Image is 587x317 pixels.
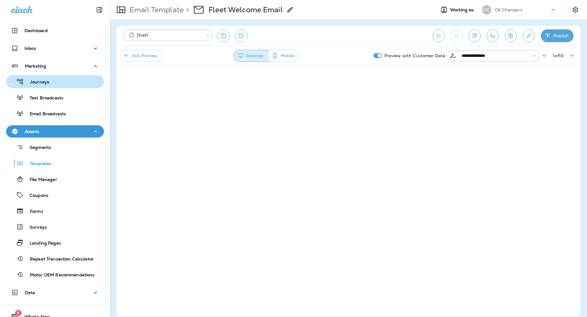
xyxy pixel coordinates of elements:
button: Edit details [523,29,535,42]
button: Assets [6,125,104,138]
button: Text Broadcasts [6,91,104,104]
div: OC [482,5,491,14]
p: File Manager [24,177,57,183]
p: Email Template [127,5,184,14]
button: Data [6,286,104,299]
p: Oil Changers [495,7,522,12]
span: 6 [15,310,21,316]
p: Surveys [24,225,47,230]
span: Working as: [450,7,476,13]
p: Fleet Welcome Email [209,5,283,14]
button: View Changelog [235,29,248,42]
p: Data [25,290,35,295]
p: Forms [24,209,43,215]
button: Motor OEM Recommendations [6,268,104,281]
button: Segments [6,141,104,154]
p: Landing Pages [24,241,61,246]
p: Inbox [24,46,36,51]
button: Previous Preview Customer [539,50,550,61]
p: Coupons [24,193,48,199]
button: Coupons [6,189,104,201]
p: Email Broadcasts [24,111,66,117]
button: Mobile [268,50,299,62]
button: Collapse Sidebar [91,4,108,16]
button: Surveys [6,220,104,233]
button: Marketing [6,60,104,72]
p: Preview with Customer Data [382,51,448,61]
button: Save [505,29,517,42]
button: Desktop [234,50,268,62]
p: > [184,5,189,14]
button: Undo [433,29,445,42]
button: Email Broadcasts [6,107,104,120]
button: Publish [541,29,574,42]
p: Marketing [25,64,46,68]
button: Dashboard [6,24,104,37]
p: Dashboard [24,28,48,33]
button: Forms [6,205,104,217]
button: Exit Preview [120,50,162,62]
button: Settings [570,4,581,15]
button: File Manager [6,173,104,186]
button: Inbox [6,42,104,54]
p: Text Broadcasts [24,95,63,101]
button: Templates [6,157,104,170]
button: Toggle preview [469,29,481,42]
button: Send test email [487,29,499,42]
button: Next Preview Customer [566,50,577,61]
p: Journeys [24,79,49,85]
p: Templates [24,161,51,167]
p: Segments [24,145,51,151]
p: Repeat Transaction Calculator [24,256,94,262]
button: Repeat Transaction Calculator [6,252,104,265]
button: Landing Pages [6,236,104,249]
button: Open [532,53,537,59]
span: 1 of 10 [553,53,564,58]
p: Motor OEM Recommendations [24,272,95,278]
div: Draft [128,32,202,38]
button: Journeys [6,75,104,88]
p: Assets [25,129,39,134]
button: Restore from previous version [217,29,230,42]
